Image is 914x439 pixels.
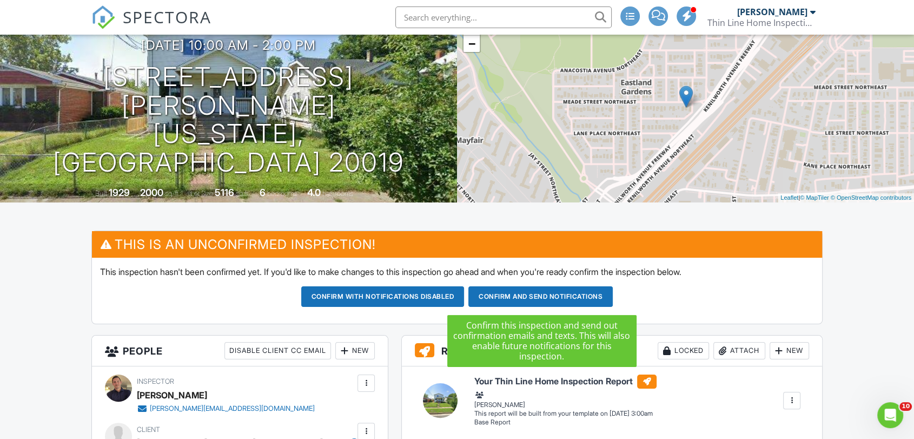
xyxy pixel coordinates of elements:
p: This inspection hasn't been confirmed yet. If you'd like to make changes to this inspection go ah... [100,266,814,278]
div: Attach [713,342,765,359]
span: Client [137,425,160,434]
a: Leaflet [780,194,798,201]
div: 1929 [109,187,130,198]
span: Built [95,189,107,198]
span: sq.ft. [236,189,249,198]
h1: [STREET_ADDRESS][PERSON_NAME] [US_STATE], [GEOGRAPHIC_DATA] 20019 [17,63,440,177]
span: sq. ft. [165,189,180,198]
a: [PERSON_NAME][EMAIL_ADDRESS][DOMAIN_NAME] [137,403,315,414]
div: 6 [260,187,266,198]
div: [PERSON_NAME] [474,390,657,409]
a: © OpenStreetMap contributors [831,194,911,201]
h3: Reports [402,336,822,366]
span: bedrooms [267,189,297,198]
span: Inspector [137,377,174,385]
button: Confirm with notifications disabled [301,286,465,307]
div: [PERSON_NAME][EMAIL_ADDRESS][DOMAIN_NAME] [150,404,315,413]
span: 10 [899,402,912,411]
h3: [DATE] 10:00 am - 2:00 pm [141,38,316,53]
div: [PERSON_NAME] [737,6,807,17]
div: Disable Client CC Email [224,342,331,359]
div: This report will be built from your template on [DATE] 3:00am [474,409,657,418]
button: Confirm and send notifications [468,286,613,307]
span: bathrooms [322,189,353,198]
span: SPECTORA [123,5,211,28]
div: New [770,342,809,359]
h6: Your Thin Line Home Inspection Report [474,375,657,389]
div: [PERSON_NAME] [137,387,207,403]
img: The Best Home Inspection Software - Spectora [91,5,115,29]
div: 4.0 [307,187,321,198]
div: Thin Line Home Inspections [707,17,816,28]
div: 5116 [215,187,234,198]
div: Locked [658,342,709,359]
h3: People [92,336,388,366]
a: © MapTiler [800,194,829,201]
div: 2000 [140,187,163,198]
h3: This is an Unconfirmed Inspection! [92,231,822,258]
iframe: Intercom live chat [877,402,903,428]
input: Search everything... [395,6,612,28]
div: Base Report [474,418,657,427]
a: Zoom out [463,36,480,52]
div: New [335,342,375,359]
span: Lot Size [190,189,213,198]
a: SPECTORA [91,15,211,37]
div: | [778,193,914,202]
